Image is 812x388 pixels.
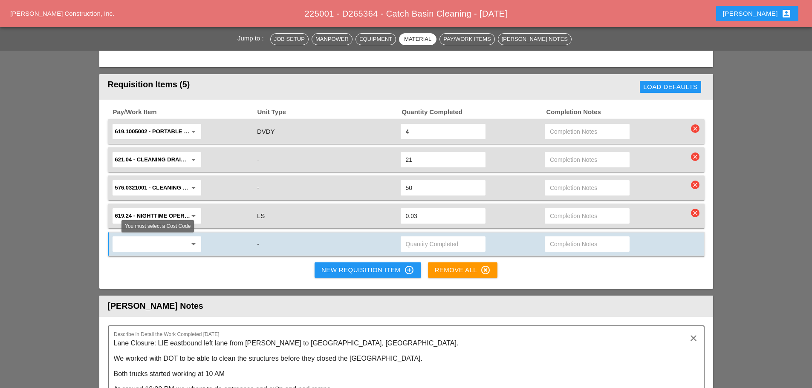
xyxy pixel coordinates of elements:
span: - [257,184,259,191]
i: arrow_drop_down [188,126,199,137]
div: [PERSON_NAME] [723,9,792,19]
i: control_point [404,265,414,275]
button: Material [399,33,436,45]
button: Manpower [312,33,353,45]
button: Equipment [355,33,396,45]
span: Completion Notes [546,107,690,117]
input: 576.0321001 - CLEANING SCUPPERS [115,181,187,195]
i: arrow_drop_down [188,155,199,165]
i: account_box [781,9,792,19]
div: Pay/Work Items [443,35,491,43]
input: Completion Notes [550,181,624,195]
i: arrow_drop_down [188,211,199,221]
button: Remove All [428,262,498,278]
div: Remove All [435,265,491,275]
div: Equipment [359,35,392,43]
span: Jump to : [237,34,267,42]
button: New Requisition Item [315,262,421,278]
span: Pay/Work Item [112,107,257,117]
div: Job Setup [274,35,305,43]
div: New Requisition Item [321,265,414,275]
i: arrow_drop_down [188,183,199,193]
a: [PERSON_NAME] Construction, Inc. [10,10,114,17]
button: Load Defaults [640,81,701,93]
div: Manpower [315,35,349,43]
span: LS [257,212,265,219]
i: clear [691,181,699,189]
input: 621.04 - CLEANING DRAINAGE STRUCTURES [115,153,187,167]
span: - [257,156,259,163]
button: Job Setup [270,33,309,45]
input: Completion Notes [550,153,624,167]
span: Quantity Completed [401,107,546,117]
i: arrow_drop_down [188,239,199,249]
header: [PERSON_NAME] Notes [99,296,713,316]
i: clear [691,209,699,217]
input: Completion Notes [550,125,624,138]
input: 619.24 - Nighttime Operations (Entire Project) [115,209,187,223]
input: Completion Notes [550,209,624,223]
i: highlight_off [480,265,491,275]
input: Quantity Completed [406,181,480,195]
div: Requisition Items (5) [108,78,413,95]
span: Unit Type [257,107,401,117]
button: [PERSON_NAME] Notes [498,33,572,45]
button: Pay/Work Items [439,33,494,45]
span: 225001 - D265364 - Catch Basin Cleaning - [DATE] [305,9,508,18]
div: [PERSON_NAME] Notes [502,35,568,43]
input: Quantity Completed [406,153,480,167]
i: clear [691,124,699,133]
input: Quantity Completed [406,237,480,251]
span: - [257,240,259,247]
input: Completion Notes [550,237,624,251]
i: clear [688,333,699,343]
input: 619.1005002 - Portable Work Zone Camera [115,125,187,138]
input: Quantity Completed [406,125,480,138]
button: [PERSON_NAME] [716,6,798,21]
div: Material [403,35,433,43]
div: Load Defaults [643,82,697,92]
input: Quantity Completed [406,209,480,223]
i: clear [691,152,699,161]
span: DVDY [257,128,275,135]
